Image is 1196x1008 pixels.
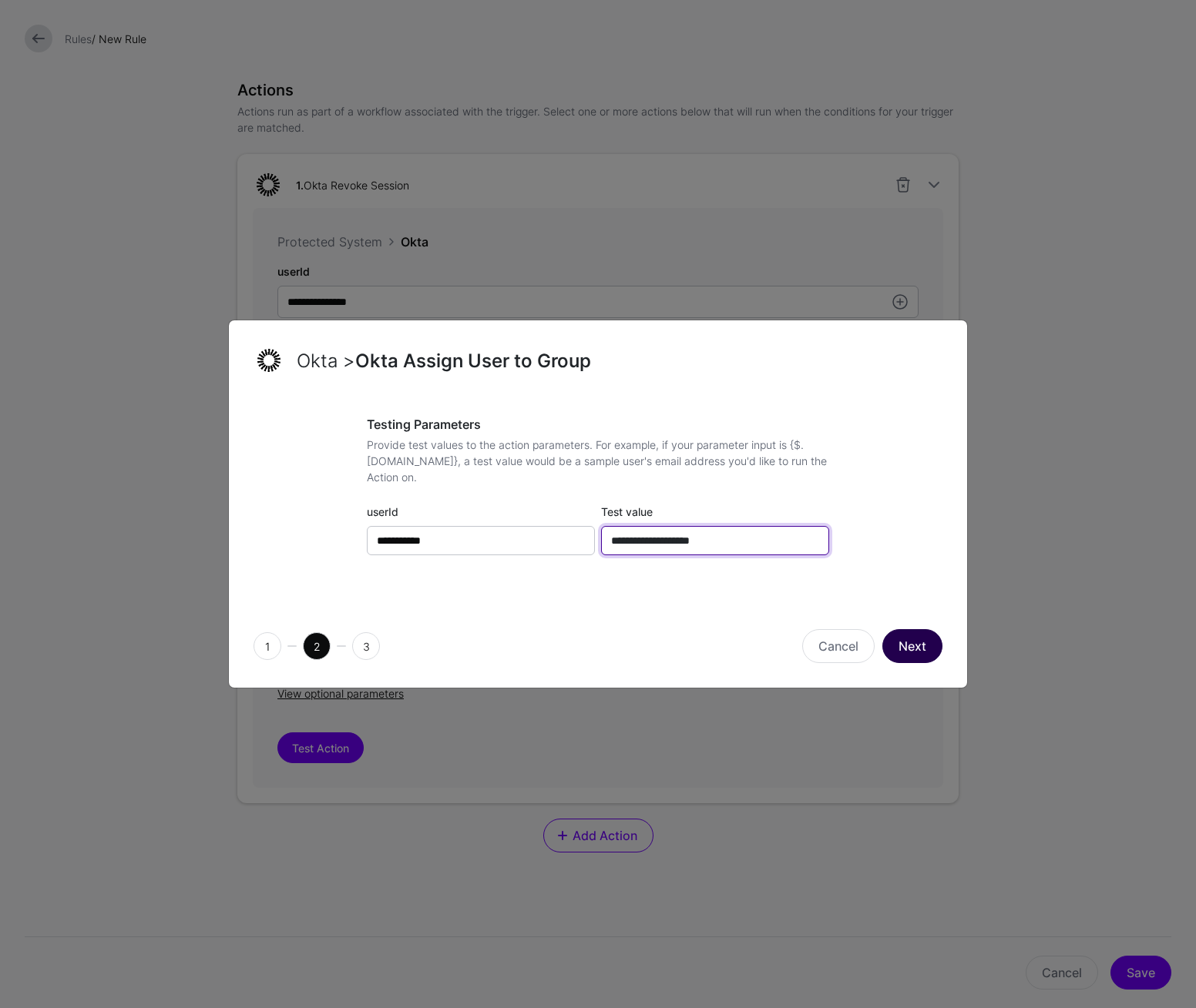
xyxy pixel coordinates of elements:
label: userId [367,504,398,520]
p: Provide test values to the action parameters. For example, if your parameter input is {$.[DOMAIN_... [367,437,829,485]
img: svg+xml;base64,PHN2ZyB3aWR0aD0iNjQiIGhlaWdodD0iNjQiIHZpZXdCb3g9IjAgMCA2NCA2NCIgZmlsbD0ibm9uZSIgeG... [254,345,284,376]
label: Test value [601,504,653,520]
span: Okta > [297,350,355,372]
span: 3 [352,632,380,660]
button: Cancel [802,629,875,663]
span: Okta Assign User to Group [355,350,591,372]
span: 1 [254,632,281,660]
button: Next [882,629,942,663]
h3: Testing Parameters [367,417,829,432]
span: 2 [303,632,331,660]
